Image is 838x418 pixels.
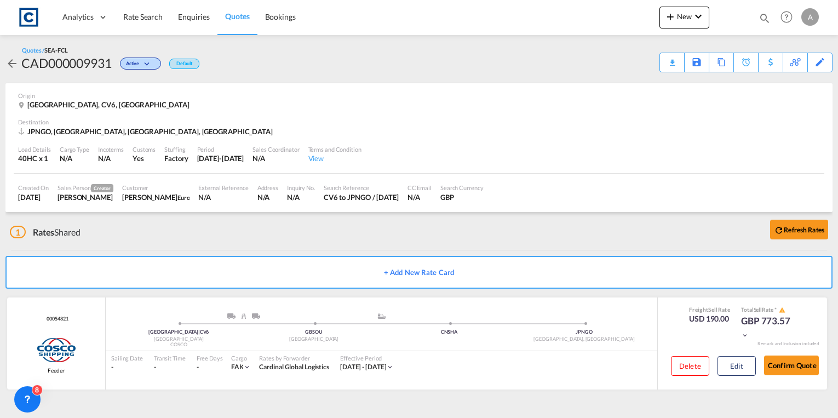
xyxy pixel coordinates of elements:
[287,192,315,202] div: N/A
[516,329,652,336] div: JPNGO
[340,354,394,362] div: Effective Period
[375,313,388,319] md-icon: assets/icons/custom/ship-fill.svg
[665,53,679,63] div: Quote PDF is not available at this time
[62,12,94,22] span: Analytics
[154,354,186,362] div: Transit Time
[759,12,771,28] div: icon-magnify
[777,8,796,26] span: Help
[111,354,143,362] div: Sailing Date
[382,329,517,336] div: CNSHA
[120,58,161,70] div: Change Status Here
[689,306,730,313] div: Freight Rate
[386,363,394,371] md-icon: icon-chevron-down
[759,12,771,24] md-icon: icon-magnify
[36,336,76,364] img: COSCO
[685,53,709,72] div: Save As Template
[659,7,709,28] button: icon-plus 400-fgNewicon-chevron-down
[16,5,41,30] img: 1fdb9190129311efbfaf67cbb4249bed.jpeg
[33,227,55,237] span: Rates
[60,145,89,153] div: Cargo Type
[18,91,820,100] div: Origin
[664,12,705,21] span: New
[197,354,223,362] div: Free Days
[252,153,299,163] div: N/A
[246,336,382,343] div: [GEOGRAPHIC_DATA]
[773,306,778,313] span: Subject to Remarks
[58,184,113,192] div: Sales Person
[111,363,143,372] div: -
[44,47,67,54] span: SEA-FCL
[741,306,796,314] div: Total Rate
[197,363,199,372] div: -
[200,329,209,335] span: CV6
[754,306,762,313] span: Sell
[779,307,785,313] md-icon: icon-alert
[142,61,155,67] md-icon: icon-chevron-down
[241,313,246,319] img: RAIL
[778,306,785,314] button: icon-alert
[801,8,819,26] div: A
[18,192,49,202] div: 1 Oct 2025
[5,57,19,70] md-icon: icon-arrow-left
[741,314,796,341] div: GBP 773.57
[287,184,315,192] div: Inquiry No.
[177,194,190,201] span: Euro
[257,192,278,202] div: N/A
[340,363,387,371] span: [DATE] - [DATE]
[18,127,275,136] div: JPNGO, Nagoya, Aichi, Asia Pacific
[257,184,278,192] div: Address
[259,363,329,372] div: Cardinal Global Logistics
[246,329,382,336] div: GBSOU
[225,12,249,21] span: Quotes
[91,184,113,192] span: Creator
[198,192,248,202] div: N/A
[764,356,819,375] button: Confirm Quote
[98,153,111,163] div: N/A
[18,184,49,192] div: Created On
[784,226,824,234] b: Refresh Rates
[777,8,801,27] div: Help
[48,367,64,374] span: Feeder
[44,316,68,323] div: Contract / Rate Agreement / Tariff / Spot Pricing Reference Number: 00054821
[770,220,828,239] button: icon-refreshRefresh Rates
[197,145,244,153] div: Period
[133,145,156,153] div: Customs
[308,145,361,153] div: Terms and Condition
[231,354,251,362] div: Cargo
[27,100,190,109] span: [GEOGRAPHIC_DATA], CV6, [GEOGRAPHIC_DATA]
[671,356,709,376] button: Delete
[18,100,192,110] div: Coventry, CV6, United Kingdom
[407,192,432,202] div: N/A
[198,184,248,192] div: External Reference
[324,192,399,202] div: CV6 to JPNGO / 1 Oct 2025
[259,363,329,371] span: Cardinal Global Logistics
[10,226,81,238] div: Shared
[440,184,484,192] div: Search Currency
[197,153,244,163] div: 31 Oct 2025
[708,306,718,313] span: Sell
[5,256,833,289] button: + Add New Rate Card
[407,184,432,192] div: CC Email
[324,184,399,192] div: Search Reference
[664,10,677,23] md-icon: icon-plus 400-fg
[340,363,387,372] div: 01 Oct 2025 - 31 Oct 2025
[164,153,188,163] div: Factory Stuffing
[164,145,188,153] div: Stuffing
[112,54,164,72] div: Change Status Here
[154,363,186,372] div: -
[227,313,236,319] img: ROAD
[749,341,827,347] div: Remark and Inclusion included
[252,145,299,153] div: Sales Coordinator
[133,153,156,163] div: Yes
[123,12,163,21] span: Rate Search
[243,363,251,371] md-icon: icon-chevron-down
[169,59,199,69] div: Default
[231,363,244,371] span: FAK
[689,313,730,324] div: USD 190.00
[198,329,200,335] span: |
[18,153,51,163] div: 40HC x 1
[718,356,756,376] button: Edit
[98,145,124,153] div: Incoterms
[21,54,112,72] div: CAD000009931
